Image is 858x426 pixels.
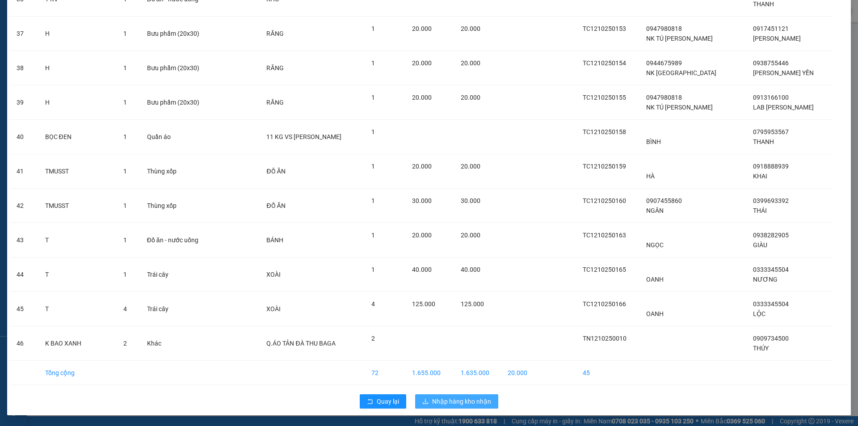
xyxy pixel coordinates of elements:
[461,197,480,204] span: 30.000
[753,69,814,76] span: [PERSON_NAME] YẾN
[646,207,664,214] span: NGÂN
[753,35,801,42] span: [PERSON_NAME]
[753,94,789,101] span: 0913166100
[140,120,213,154] td: Quần áo
[371,25,375,32] span: 1
[753,232,789,239] span: 0938282905
[9,85,38,120] td: 39
[38,51,117,85] td: H
[753,310,765,317] span: LỘC
[646,276,664,283] span: OANH
[140,292,213,326] td: Trái cây
[38,361,117,385] td: Tổng cộng
[38,17,117,51] td: H
[9,292,38,326] td: 45
[123,236,127,244] span: 1
[461,25,480,32] span: 20.000
[753,197,789,204] span: 0399693392
[266,30,283,37] span: RĂNG
[753,241,767,249] span: GIÀU
[646,310,664,317] span: OANH
[140,223,213,257] td: Đồ ăn - nước uống
[38,223,117,257] td: T
[371,335,375,342] span: 2
[367,398,373,405] span: rollback
[123,168,127,175] span: 1
[583,197,626,204] span: TC1210250160
[38,292,117,326] td: T
[753,207,767,214] span: THÁI
[461,163,480,170] span: 20.000
[266,99,283,106] span: RĂNG
[753,335,789,342] span: 0909734500
[3,52,120,59] span: 026 Tản Đà - Lô E, P11, Q5 |
[371,300,375,308] span: 4
[266,271,281,278] span: XOÀI
[461,59,480,67] span: 20.000
[29,41,55,51] span: Tản Đà
[500,361,538,385] td: 20.000
[27,24,99,33] span: Hotline : 1900 633 622
[753,25,789,32] span: 0917451121
[583,300,626,308] span: TC1210250166
[77,52,120,59] span: 02838 53 55 57
[38,120,117,154] td: BỌC ĐEN
[412,94,432,101] span: 20.000
[9,257,38,292] td: 44
[646,59,682,67] span: 0944675989
[140,17,213,51] td: Bưu phẩm (20x30)
[753,300,789,308] span: 0333345504
[9,154,38,189] td: 41
[753,138,774,145] span: THANH
[753,345,769,352] span: THÚY
[646,138,661,145] span: BÌNH
[454,361,500,385] td: 1.635.000
[140,257,213,292] td: Trái cây
[412,197,432,204] span: 30.000
[412,300,435,308] span: 125.000
[38,257,117,292] td: T
[646,197,682,204] span: 0907455860
[123,340,127,347] span: 2
[364,361,405,385] td: 72
[371,163,375,170] span: 1
[432,396,491,406] span: Nhập hàng kho nhận
[9,17,38,51] td: 37
[9,189,38,223] td: 42
[583,163,626,170] span: TC1210250159
[753,276,778,283] span: NƯƠNG
[38,154,117,189] td: TMUSST
[9,223,38,257] td: 43
[371,266,375,273] span: 1
[461,94,480,101] span: 20.000
[461,232,480,239] span: 20.000
[646,241,664,249] span: NGỌC
[753,173,767,180] span: KHAI
[9,326,38,361] td: 46
[140,154,213,189] td: Thùng xốp
[266,340,335,347] span: Q.ÁO TẢN ĐÀ THU BAGA
[371,94,375,101] span: 1
[42,14,84,23] strong: HIỆP THÀNH
[646,94,682,101] span: 0947980818
[123,202,127,209] span: 1
[371,128,375,135] span: 1
[140,189,213,223] td: Thùng xốp
[38,189,117,223] td: TMUSST
[646,69,716,76] span: NK [GEOGRAPHIC_DATA]
[405,361,454,385] td: 1.655.000
[123,133,127,140] span: 1
[123,64,127,72] span: 1
[646,173,655,180] span: HÀ
[583,266,626,273] span: TC1210250165
[576,361,639,385] td: 45
[9,120,38,154] td: 40
[583,94,626,101] span: TC1210250155
[123,305,127,312] span: 4
[583,25,626,32] span: TC1210250153
[412,59,432,67] span: 20.000
[266,133,341,140] span: 11 KG VS [PERSON_NAME]
[415,394,498,409] button: downloadNhập hàng kho nhận
[646,104,713,111] span: NK TÚ [PERSON_NAME]
[123,30,127,37] span: 1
